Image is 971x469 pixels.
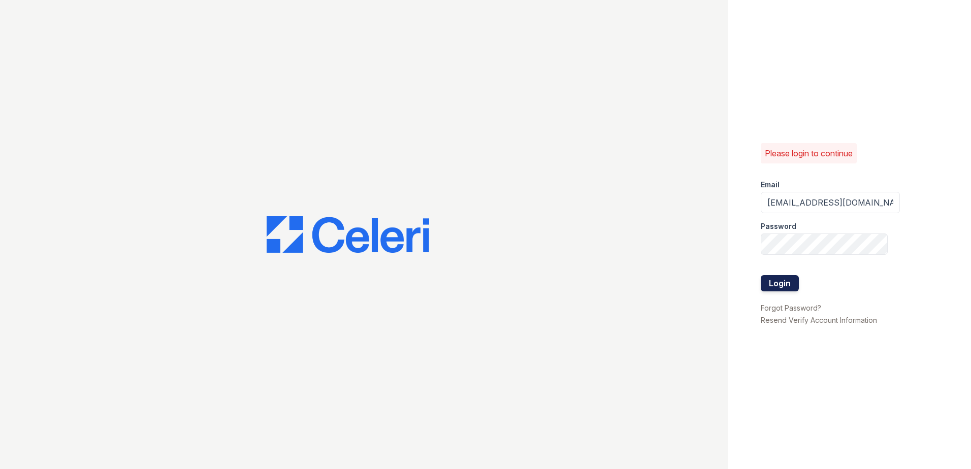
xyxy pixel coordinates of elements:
[761,275,799,291] button: Login
[761,180,780,190] label: Email
[765,147,853,159] p: Please login to continue
[761,316,877,324] a: Resend Verify Account Information
[761,304,821,312] a: Forgot Password?
[267,216,429,253] img: CE_Logo_Blue-a8612792a0a2168367f1c8372b55b34899dd931a85d93a1a3d3e32e68fde9ad4.png
[761,221,796,231] label: Password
